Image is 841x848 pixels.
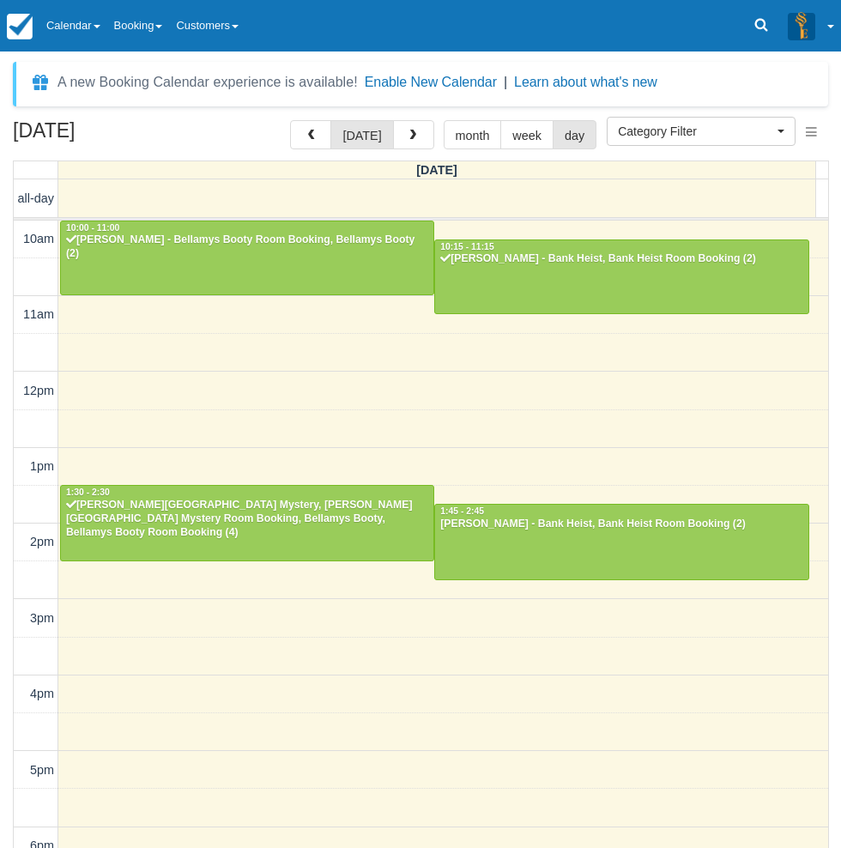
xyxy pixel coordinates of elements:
div: [PERSON_NAME] - Bank Heist, Bank Heist Room Booking (2) [439,252,803,266]
button: Category Filter [607,117,796,146]
span: 1:30 - 2:30 [66,488,110,497]
button: month [444,120,502,149]
a: 1:30 - 2:30[PERSON_NAME][GEOGRAPHIC_DATA] Mystery, [PERSON_NAME][GEOGRAPHIC_DATA] Mystery Room Bo... [60,485,434,560]
span: 2pm [30,535,54,548]
span: 11am [23,307,54,321]
span: [DATE] [416,163,457,177]
img: checkfront-main-nav-mini-logo.png [7,14,33,39]
div: [PERSON_NAME] - Bank Heist, Bank Heist Room Booking (2) [439,518,803,531]
a: 10:15 - 11:15[PERSON_NAME] - Bank Heist, Bank Heist Room Booking (2) [434,239,808,315]
span: 4pm [30,687,54,700]
span: 10:00 - 11:00 [66,223,119,233]
h2: [DATE] [13,120,230,152]
span: 5pm [30,763,54,777]
div: [PERSON_NAME] - Bellamys Booty Room Booking, Bellamys Booty (2) [65,233,429,261]
span: Category Filter [618,123,773,140]
span: | [504,75,507,89]
span: 1:45 - 2:45 [440,506,484,516]
button: day [553,120,596,149]
span: 1pm [30,459,54,473]
button: [DATE] [330,120,393,149]
span: 10:15 - 11:15 [440,242,493,251]
span: 12pm [23,384,54,397]
div: A new Booking Calendar experience is available! [57,72,358,93]
button: week [500,120,554,149]
span: all-day [18,191,54,205]
a: Learn about what's new [514,75,657,89]
span: 3pm [30,611,54,625]
button: Enable New Calendar [365,74,497,91]
a: 1:45 - 2:45[PERSON_NAME] - Bank Heist, Bank Heist Room Booking (2) [434,504,808,579]
span: 10am [23,232,54,245]
div: [PERSON_NAME][GEOGRAPHIC_DATA] Mystery, [PERSON_NAME][GEOGRAPHIC_DATA] Mystery Room Booking, Bell... [65,499,429,540]
a: 10:00 - 11:00[PERSON_NAME] - Bellamys Booty Room Booking, Bellamys Booty (2) [60,221,434,296]
img: A3 [788,12,815,39]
